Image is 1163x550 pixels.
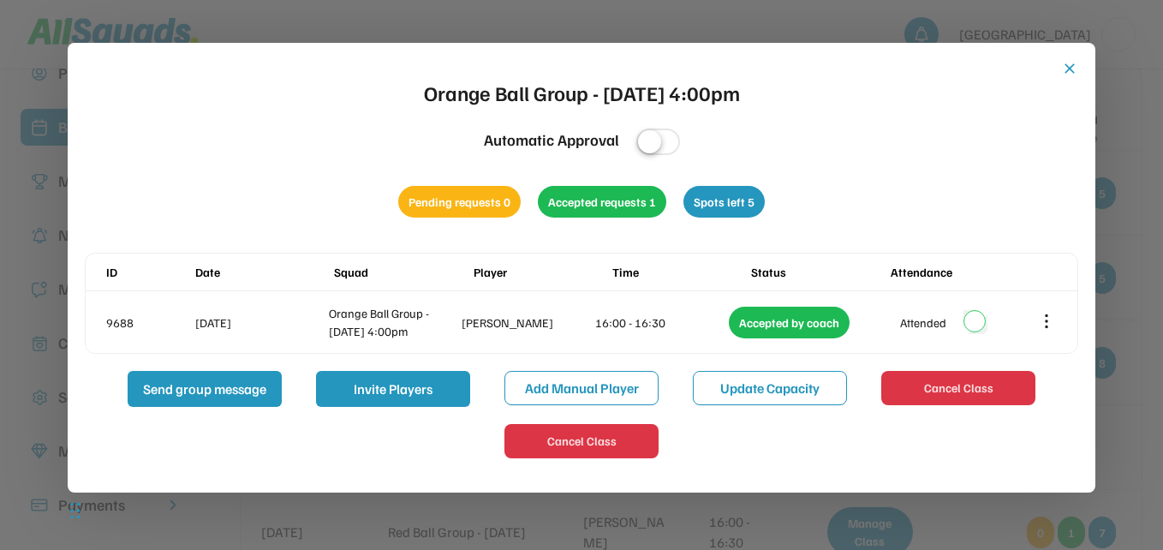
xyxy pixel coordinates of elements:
[334,263,469,281] div: Squad
[195,314,325,332] div: [DATE]
[504,424,659,458] button: Cancel Class
[683,186,765,218] div: Spots left 5
[693,371,847,405] button: Update Capacity
[751,263,886,281] div: Status
[316,371,470,407] button: Invite Players
[195,263,331,281] div: Date
[106,314,192,332] div: 9688
[329,304,459,340] div: Orange Ball Group - [DATE] 4:00pm
[612,263,748,281] div: Time
[474,263,609,281] div: Player
[900,314,946,332] div: Attended
[538,186,666,218] div: Accepted requests 1
[106,263,192,281] div: ID
[504,371,659,405] button: Add Manual Player
[595,314,725,332] div: 16:00 - 16:30
[462,314,592,332] div: [PERSON_NAME]
[1061,60,1078,77] button: close
[424,77,740,108] div: Orange Ball Group - [DATE] 4:00pm
[484,129,619,152] div: Automatic Approval
[891,263,1026,281] div: Attendance
[881,371,1035,405] button: Cancel Class
[398,186,521,218] div: Pending requests 0
[729,307,850,338] div: Accepted by coach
